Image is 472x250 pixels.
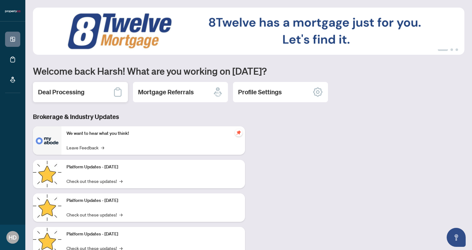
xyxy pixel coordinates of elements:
[5,9,20,13] img: logo
[66,178,123,184] a: Check out these updates!→
[66,231,240,238] p: Platform Updates - [DATE]
[235,129,242,136] span: pushpin
[38,88,85,97] h2: Deal Processing
[438,48,448,51] button: 1
[238,88,282,97] h2: Profile Settings
[33,126,61,155] img: We want to hear what you think!
[450,48,453,51] button: 2
[101,144,104,151] span: →
[9,233,17,242] span: HD
[66,164,240,171] p: Platform Updates - [DATE]
[138,88,194,97] h2: Mortgage Referrals
[119,178,123,184] span: →
[119,211,123,218] span: →
[66,130,240,137] p: We want to hear what you think!
[33,8,464,55] img: Slide 0
[33,193,61,222] img: Platform Updates - July 8, 2025
[447,228,466,247] button: Open asap
[33,112,245,121] h3: Brokerage & Industry Updates
[66,211,123,218] a: Check out these updates!→
[456,48,458,51] button: 3
[66,197,240,204] p: Platform Updates - [DATE]
[33,160,61,188] img: Platform Updates - July 21, 2025
[66,144,104,151] a: Leave Feedback→
[33,65,464,77] h1: Welcome back Harsh! What are you working on [DATE]?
